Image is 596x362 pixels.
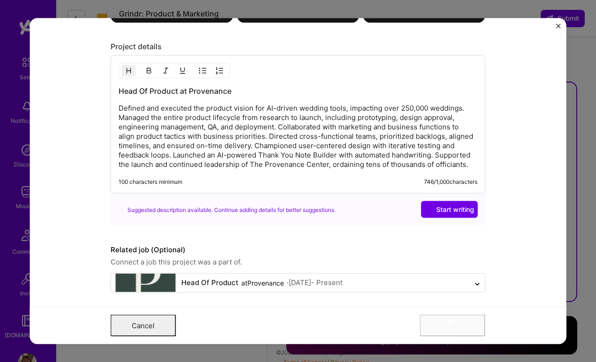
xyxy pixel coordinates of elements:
div: · [DATE] - Present [287,278,343,288]
div: 746 / 1,000 characters [424,178,477,186]
div: Project details [111,42,485,52]
h3: Head Of Product at Provenance [119,86,477,96]
div: 100 characters minimum [119,178,182,186]
img: Heading [125,67,133,75]
label: Related job (Optional) [111,244,485,256]
button: Start writing [421,201,478,218]
span: Connect a job this project was a part of. [111,256,485,268]
i: icon CrystalBallWhite [425,206,432,213]
div: Suggested description available. Continue adding details for better suggestions. [118,205,335,215]
button: Close [556,24,560,34]
img: Underline [179,67,186,75]
img: UL [199,67,207,75]
button: Cancel [111,314,176,336]
span: Start writing [425,205,474,214]
div: Head Of Product [181,278,238,288]
img: Bold [145,67,153,75]
div: at Provenance [241,278,284,288]
img: OL [216,67,223,75]
img: Company logo [116,253,176,313]
i: icon SuggestedTeams [118,207,124,212]
p: Defined and executed the product vision for AI-driven wedding tools, impacting over 250,000 weddi... [119,104,477,169]
img: Italic [162,67,170,75]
